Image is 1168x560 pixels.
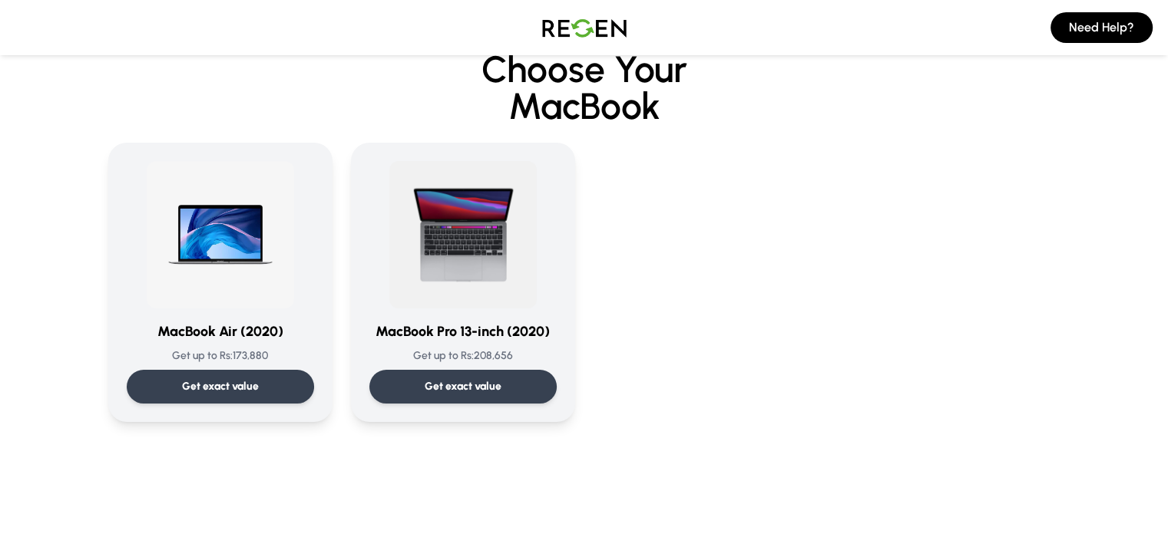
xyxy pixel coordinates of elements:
[1051,12,1153,43] button: Need Help?
[127,321,314,342] h3: MacBook Air (2020)
[147,161,294,308] img: MacBook Air (2020)
[481,47,687,91] span: Choose Your
[127,348,314,364] p: Get up to Rs: 173,880
[369,321,557,342] h3: MacBook Pro 13-inch (2020)
[531,6,638,49] img: Logo
[425,379,501,394] p: Get exact value
[389,161,537,308] img: MacBook Pro 13-inch (2020)
[182,379,259,394] p: Get exact value
[108,87,1060,124] span: MacBook
[369,348,557,364] p: Get up to Rs: 208,656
